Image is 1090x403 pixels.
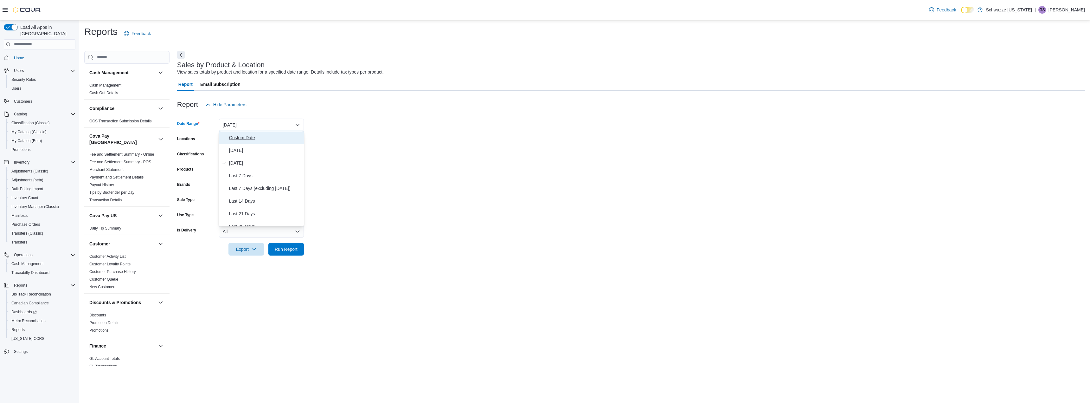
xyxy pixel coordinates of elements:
button: Hide Parameters [203,98,249,111]
button: Transfers (Classic) [6,229,78,238]
a: Traceabilty Dashboard [9,269,52,276]
button: Finance [89,343,156,349]
a: Adjustments (beta) [9,176,46,184]
button: Cash Management [89,69,156,76]
span: Cash Management [89,83,121,88]
a: Daily Tip Summary [89,226,121,231]
a: Cash Management [89,83,121,88]
span: Customers [14,99,32,104]
span: Transfers [9,238,75,246]
span: Dashboards [9,308,75,316]
button: Next [177,51,185,59]
button: Customer [157,240,164,248]
button: Compliance [157,105,164,112]
button: Inventory [11,159,32,166]
a: Security Roles [9,76,38,83]
span: Promotions [11,147,31,152]
a: OCS Transaction Submission Details [89,119,152,123]
span: Tips by Budtender per Day [89,190,134,195]
span: Operations [11,251,75,259]
div: Finance [84,355,170,373]
button: Reports [6,325,78,334]
a: Users [9,85,24,92]
span: Cash Management [11,261,43,266]
input: Dark Mode [961,7,974,13]
span: [US_STATE] CCRS [11,336,44,341]
span: Washington CCRS [9,335,75,342]
span: My Catalog (Beta) [9,137,75,145]
span: Load All Apps in [GEOGRAPHIC_DATA] [18,24,75,37]
a: Discounts [89,313,106,317]
span: Adjustments (Classic) [9,167,75,175]
span: Canadian Compliance [11,301,49,306]
button: Users [6,84,78,93]
span: Payout History [89,182,114,187]
h3: Cash Management [89,69,129,76]
a: Promotions [9,146,33,153]
h3: Report [177,101,198,108]
a: BioTrack Reconciliation [9,290,54,298]
a: Canadian Compliance [9,299,51,307]
a: Transfers (Classic) [9,230,46,237]
p: [PERSON_NAME] [1048,6,1085,14]
a: Dashboards [6,308,78,316]
a: Dashboards [9,308,39,316]
span: Inventory Manager (Classic) [9,203,75,211]
span: Dashboards [11,309,37,315]
span: Transfers (Classic) [9,230,75,237]
h1: Reports [84,25,118,38]
span: Bulk Pricing Import [9,185,75,193]
button: Discounts & Promotions [89,299,156,306]
span: Transaction Details [89,198,122,203]
span: Customer Loyalty Points [89,262,131,267]
button: Operations [1,250,78,259]
span: Inventory [11,159,75,166]
span: Canadian Compliance [9,299,75,307]
button: [DATE] [219,119,304,131]
button: All [219,225,304,238]
span: Last 21 Days [229,210,301,218]
span: Last 7 Days (excluding [DATE]) [229,185,301,192]
a: Customer Purchase History [89,270,136,274]
span: Home [14,55,24,61]
label: Use Type [177,212,194,218]
div: Compliance [84,117,170,127]
span: Promotions [89,328,109,333]
h3: Discounts & Promotions [89,299,141,306]
span: My Catalog (Classic) [11,129,47,134]
p: Schwazze [US_STATE] [986,6,1032,14]
button: Users [11,67,26,75]
a: Customer Loyalty Points [89,262,131,266]
a: Adjustments (Classic) [9,167,51,175]
a: Fee and Settlement Summary - POS [89,160,151,164]
button: Catalog [1,110,78,119]
label: Locations [177,136,195,141]
span: Discounts [89,313,106,318]
a: Manifests [9,212,30,219]
span: Inventory Manager (Classic) [11,204,59,209]
label: Is Delivery [177,228,196,233]
span: Catalog [14,112,27,117]
button: Reports [11,282,30,289]
a: Settings [11,348,30,355]
span: Adjustments (beta) [11,178,43,183]
span: Traceabilty Dashboard [9,269,75,276]
label: Classifications [177,152,204,157]
span: Email Subscription [200,78,240,91]
button: Bulk Pricing Import [6,185,78,193]
a: Metrc Reconciliation [9,317,48,325]
span: GL Transactions [89,364,117,369]
h3: Compliance [89,105,114,112]
a: Transaction Details [89,198,122,202]
span: Cash Management [9,260,75,268]
span: Catalog [11,110,75,118]
div: Discounts & Promotions [84,311,170,337]
a: Cash Management [9,260,46,268]
button: Customer [89,241,156,247]
a: Customer Queue [89,277,118,282]
span: Dark Mode [961,13,961,14]
span: Reports [11,282,75,289]
label: Products [177,167,194,172]
button: Run Report [268,243,304,256]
